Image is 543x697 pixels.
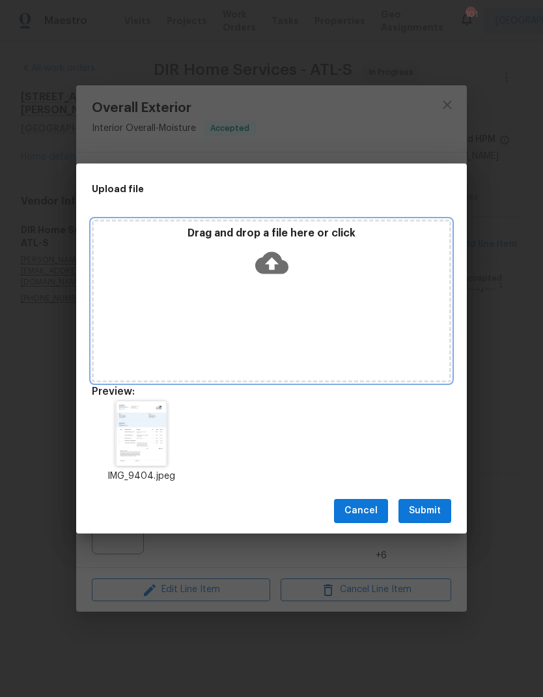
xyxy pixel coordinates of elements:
[92,182,393,196] h2: Upload file
[94,227,449,240] p: Drag and drop a file here or click
[115,401,168,466] img: 9k=
[92,470,191,483] p: IMG_9404.jpeg
[409,503,441,519] span: Submit
[344,503,378,519] span: Cancel
[334,499,388,523] button: Cancel
[398,499,451,523] button: Submit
